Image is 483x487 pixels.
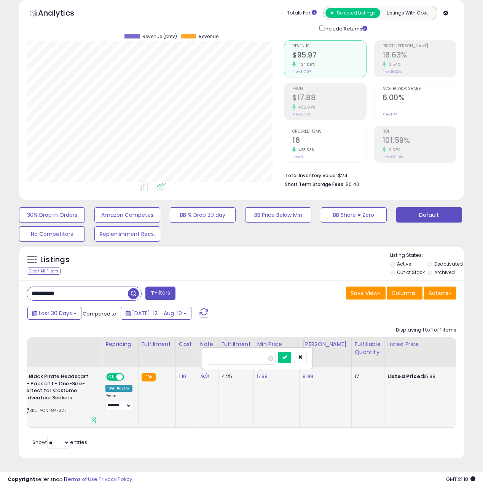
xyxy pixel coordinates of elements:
[397,269,425,276] label: Out of Stock
[8,476,35,483] strong: Copyright
[392,289,416,297] span: Columns
[199,34,218,39] span: Revenue
[380,8,435,18] button: Listings With Cost
[387,287,422,300] button: Columns
[325,8,380,18] button: All Selected Listings
[40,255,70,265] h5: Listings
[303,340,348,348] div: [PERSON_NAME]
[145,287,175,300] button: Filters
[387,373,451,380] div: $5.99
[292,112,310,117] small: Prev: $3.33
[292,130,366,134] span: Ordered Items
[383,69,402,74] small: Prev: 18.53%
[296,62,316,67] small: 434.06%
[257,373,268,380] a: 5.99
[292,93,366,104] h2: $17.88
[292,87,366,91] span: Profit
[383,51,456,61] h2: 18.63%
[179,373,187,380] a: 1.10
[383,130,456,134] span: ROI
[292,44,366,48] span: Revenue
[383,155,403,159] small: Prev: 100.91%
[434,261,463,267] label: Deactivated
[132,309,182,317] span: [DATE]-12 - Aug-10
[32,439,87,446] span: Show: entries
[222,373,248,380] div: 4.25
[386,62,401,67] small: 0.54%
[434,269,455,276] label: Archived
[292,155,303,159] small: Prev: 3
[121,307,191,320] button: [DATE]-12 - Aug-10
[105,385,132,392] div: Win BuyBox
[314,24,376,33] div: Include Returns
[94,207,160,223] button: Amazon Competes
[383,112,397,117] small: Prev: N/A
[142,373,156,381] small: FBA
[285,172,337,179] b: Total Inventory Value:
[179,340,194,348] div: Cost
[285,170,451,179] li: $24
[200,373,209,380] a: N/A
[383,93,456,104] h2: 6.00%
[222,340,251,356] div: Fulfillment Cost
[303,373,313,380] a: 9.99
[83,310,118,317] span: Compared to:
[107,374,116,380] span: ON
[105,340,135,348] div: Repricing
[65,476,97,483] a: Terms of Use
[321,207,387,223] button: BB Share = Zero
[170,207,236,223] button: BB % Drop 30 day
[287,10,317,17] div: Totals For
[285,181,344,187] b: Short Term Storage Fees:
[39,309,72,317] span: Last 30 Days
[142,34,177,39] span: Revenue (prev)
[390,252,464,259] p: Listing States:
[387,373,422,380] b: Listed Price:
[27,307,81,320] button: Last 30 Days
[387,340,453,348] div: Listed Price
[296,147,315,153] small: 433.33%
[19,207,85,223] button: 30% Drop in Orders
[383,44,456,48] span: Profit [PERSON_NAME]
[23,407,67,413] span: | SKU: ACN-847227
[142,340,172,348] div: Fulfillment
[292,69,311,74] small: Prev: $17.97
[245,207,311,223] button: BB Price Below Min
[257,340,296,348] div: Min Price
[383,136,456,146] h2: 101.59%
[296,104,316,110] small: 436.94%
[94,226,160,242] button: Replenishment Recs.
[396,327,456,334] div: Displaying 1 to 1 of 1 items
[123,374,135,380] span: OFF
[396,207,462,223] button: Default
[386,147,400,153] small: 0.67%
[99,476,132,483] a: Privacy Policy
[383,87,456,91] span: Avg. Buybox Share
[38,8,89,20] h5: Analytics
[19,226,85,242] button: No Competitors
[292,51,366,61] h2: $95.97
[8,476,132,483] div: seller snap | |
[355,340,381,356] div: Fulfillable Quantity
[424,287,456,300] button: Actions
[355,373,378,380] div: 17
[346,287,386,300] button: Save View
[346,181,359,188] span: $0.40
[200,340,215,348] div: Note
[446,476,475,483] span: 2025-09-12 21:18 GMT
[105,393,132,410] div: Preset:
[397,261,411,267] label: Active
[292,136,366,146] h2: 16
[27,268,61,275] div: Clear All Filters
